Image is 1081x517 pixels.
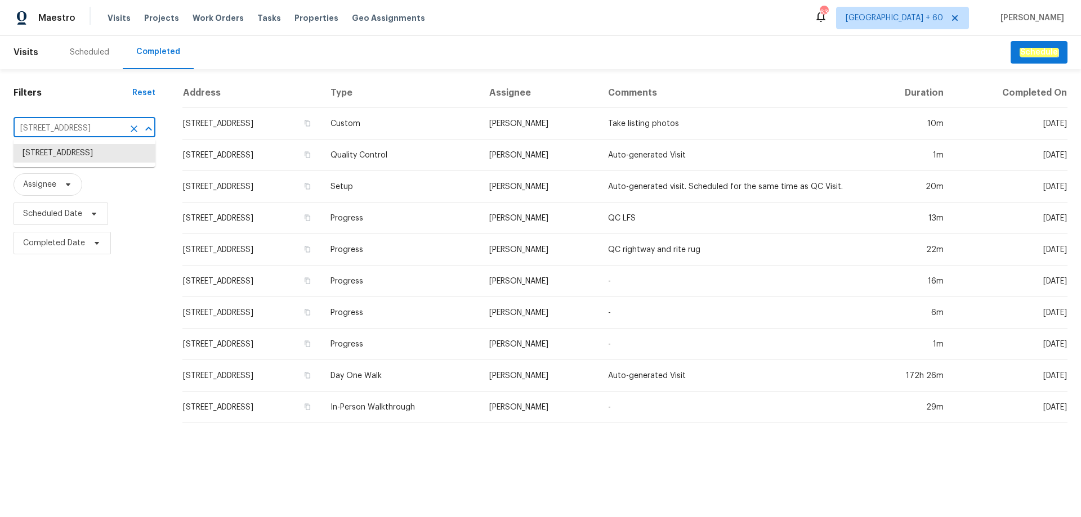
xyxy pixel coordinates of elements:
[953,266,1067,297] td: [DATE]
[302,402,312,412] button: Copy Address
[480,203,600,234] td: [PERSON_NAME]
[321,329,480,360] td: Progress
[480,360,600,392] td: [PERSON_NAME]
[302,370,312,380] button: Copy Address
[953,297,1067,329] td: [DATE]
[321,266,480,297] td: Progress
[953,171,1067,203] td: [DATE]
[182,297,321,329] td: [STREET_ADDRESS]
[480,108,600,140] td: [PERSON_NAME]
[865,329,953,360] td: 1m
[599,171,865,203] td: Auto-generated visit. Scheduled for the same time as QC Visit.
[108,12,131,24] span: Visits
[599,329,865,360] td: -
[865,78,953,108] th: Duration
[182,108,321,140] td: [STREET_ADDRESS]
[38,12,75,24] span: Maestro
[182,329,321,360] td: [STREET_ADDRESS]
[599,392,865,423] td: -
[23,179,56,190] span: Assignee
[182,140,321,171] td: [STREET_ADDRESS]
[14,144,155,163] li: [STREET_ADDRESS]
[302,339,312,349] button: Copy Address
[193,12,244,24] span: Work Orders
[953,203,1067,234] td: [DATE]
[865,297,953,329] td: 6m
[302,213,312,223] button: Copy Address
[953,392,1067,423] td: [DATE]
[953,108,1067,140] td: [DATE]
[953,78,1067,108] th: Completed On
[321,78,480,108] th: Type
[352,12,425,24] span: Geo Assignments
[480,234,600,266] td: [PERSON_NAME]
[182,171,321,203] td: [STREET_ADDRESS]
[182,392,321,423] td: [STREET_ADDRESS]
[820,7,828,18] div: 635
[1011,41,1067,64] button: Schedule
[321,234,480,266] td: Progress
[14,40,38,65] span: Visits
[257,14,281,22] span: Tasks
[599,203,865,234] td: QC LFS
[321,140,480,171] td: Quality Control
[865,360,953,392] td: 172h 26m
[480,297,600,329] td: [PERSON_NAME]
[14,87,132,98] h1: Filters
[865,171,953,203] td: 20m
[321,360,480,392] td: Day One Walk
[480,392,600,423] td: [PERSON_NAME]
[302,244,312,254] button: Copy Address
[599,78,865,108] th: Comments
[14,120,124,137] input: Search for an address...
[846,12,943,24] span: [GEOGRAPHIC_DATA] + 60
[23,237,85,249] span: Completed Date
[321,203,480,234] td: Progress
[136,46,180,57] div: Completed
[23,208,82,219] span: Scheduled Date
[321,392,480,423] td: In-Person Walkthrough
[865,108,953,140] td: 10m
[132,87,155,98] div: Reset
[480,140,600,171] td: [PERSON_NAME]
[865,140,953,171] td: 1m
[953,360,1067,392] td: [DATE]
[182,203,321,234] td: [STREET_ADDRESS]
[321,108,480,140] td: Custom
[141,121,157,137] button: Close
[865,266,953,297] td: 16m
[182,78,321,108] th: Address
[302,307,312,317] button: Copy Address
[321,297,480,329] td: Progress
[302,276,312,286] button: Copy Address
[480,329,600,360] td: [PERSON_NAME]
[996,12,1064,24] span: [PERSON_NAME]
[321,171,480,203] td: Setup
[480,266,600,297] td: [PERSON_NAME]
[599,297,865,329] td: -
[953,329,1067,360] td: [DATE]
[182,234,321,266] td: [STREET_ADDRESS]
[70,47,109,58] div: Scheduled
[599,360,865,392] td: Auto-generated Visit
[953,140,1067,171] td: [DATE]
[480,171,600,203] td: [PERSON_NAME]
[182,360,321,392] td: [STREET_ADDRESS]
[302,181,312,191] button: Copy Address
[865,392,953,423] td: 29m
[599,234,865,266] td: QC rightway and rite rug
[126,121,142,137] button: Clear
[302,118,312,128] button: Copy Address
[294,12,338,24] span: Properties
[865,203,953,234] td: 13m
[599,140,865,171] td: Auto-generated Visit
[480,78,600,108] th: Assignee
[182,266,321,297] td: [STREET_ADDRESS]
[144,12,179,24] span: Projects
[1020,48,1058,57] em: Schedule
[599,108,865,140] td: Take listing photos
[865,234,953,266] td: 22m
[599,266,865,297] td: -
[953,234,1067,266] td: [DATE]
[302,150,312,160] button: Copy Address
